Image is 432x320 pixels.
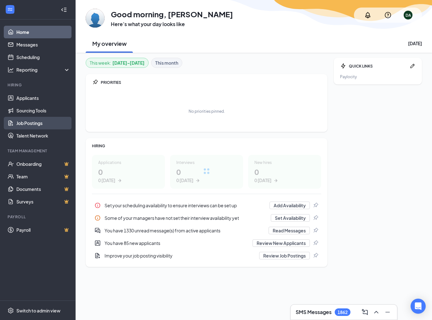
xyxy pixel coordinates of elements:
div: No priorities pinned. [189,109,225,114]
div: This week : [90,59,145,66]
svg: Info [94,215,101,221]
div: Open Intercom Messenger [411,299,426,314]
svg: QuestionInfo [384,11,392,19]
div: 1862 [338,310,348,315]
svg: DocumentAdd [94,252,101,259]
b: [DATE] - [DATE] [112,59,145,66]
a: DocumentAddImprove your job posting visibilityReview Job PostingsPin [92,249,321,262]
button: ChevronUp [371,307,381,317]
svg: Collapse [61,7,67,13]
svg: DoubleChatActive [94,227,101,234]
a: Job Postings [16,117,70,129]
svg: Pin [92,79,98,85]
a: Scheduling [16,51,70,63]
a: OnboardingCrown [16,158,70,170]
svg: Settings [8,307,14,314]
div: HIRING [92,143,321,149]
b: This month [155,59,178,66]
a: Messages [16,38,70,51]
div: Improve your job posting visibility [105,252,255,259]
div: Hiring [8,82,69,88]
h1: Good morning, [PERSON_NAME] [111,9,233,19]
div: Reporting [16,67,71,73]
button: Review Job Postings [259,252,310,259]
div: You have 85 new applicants [105,240,249,246]
div: Team Management [8,148,69,154]
button: ComposeMessage [359,307,369,317]
a: PayrollCrown [16,224,70,236]
button: Read Messages [269,227,310,234]
a: Paylocity [340,74,416,79]
svg: Pen [409,63,416,69]
svg: ChevronUp [372,308,380,316]
img: Dee Athwal [86,9,105,28]
div: Set your scheduling availability to ensure interviews can be set up [92,199,321,212]
a: InfoSome of your managers have not set their interview availability yetSet AvailabilityPin [92,212,321,224]
button: Set Availability [271,214,310,222]
div: Some of your managers have not set their interview availability yet [92,212,321,224]
div: You have 1330 unread message(s) from active applicants [105,227,265,234]
svg: Info [94,202,101,209]
div: Improve your job posting visibility [92,249,321,262]
a: InfoSet your scheduling availability to ensure interviews can be set upAdd AvailabilityPin [92,199,321,212]
svg: Pin [312,202,319,209]
h3: SMS Messages [296,309,332,316]
svg: Pin [312,227,319,234]
div: Set your scheduling availability to ensure interviews can be set up [105,202,266,209]
div: You have 1330 unread message(s) from active applicants [92,224,321,237]
svg: Bolt [340,63,346,69]
svg: Pin [312,215,319,221]
div: Switch to admin view [16,307,60,314]
div: Payroll [8,214,69,220]
div: QUICK LINKS [349,63,407,69]
a: Sourcing Tools [16,104,70,117]
svg: Pin [312,252,319,259]
a: UserEntityYou have 85 new applicantsReview New ApplicantsPin [92,237,321,249]
svg: Notifications [364,11,372,19]
button: Review New Applicants [253,239,310,247]
svg: UserEntity [94,240,101,246]
svg: WorkstreamLogo [7,6,13,13]
div: PRIORITIES [101,80,321,85]
a: SurveysCrown [16,195,70,208]
svg: Minimize [384,308,391,316]
a: DocumentsCrown [16,183,70,195]
div: Some of your managers have not set their interview availability yet [105,215,267,221]
a: Applicants [16,92,70,104]
h2: My overview [92,40,127,47]
button: Minimize [382,307,392,317]
div: [DATE] [408,40,422,46]
div: DA [406,13,411,18]
svg: ComposeMessage [361,308,369,316]
a: Talent Network [16,129,70,142]
div: You have 85 new applicants [92,237,321,249]
button: Add Availability [270,202,310,209]
a: Home [16,26,70,38]
a: TeamCrown [16,170,70,183]
a: DoubleChatActiveYou have 1330 unread message(s) from active applicantsRead MessagesPin [92,224,321,237]
svg: Pin [312,240,319,246]
svg: Analysis [8,67,14,73]
h3: Here’s what your day looks like [111,21,233,28]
